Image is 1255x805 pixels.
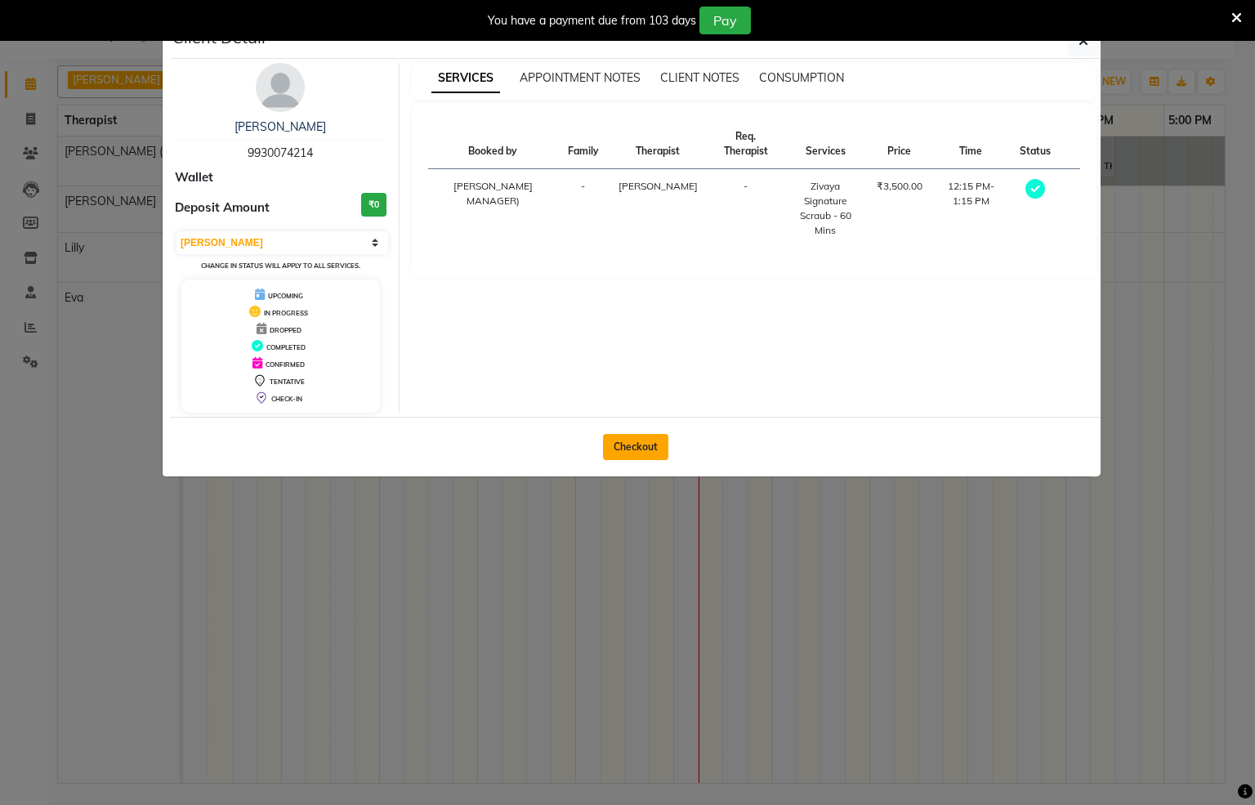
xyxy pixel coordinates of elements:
[619,180,698,192] span: [PERSON_NAME]
[488,12,696,29] div: You have a payment due from 103 days
[266,343,306,351] span: COMPLETED
[175,199,270,217] span: Deposit Amount
[234,119,326,134] a: [PERSON_NAME]
[271,395,302,403] span: CHECK-IN
[256,63,305,112] img: avatar
[270,378,305,386] span: TENTATIVE
[794,179,857,238] div: Zivaya Signature Scraub - 60 Mins
[558,169,609,248] td: -
[1010,119,1061,169] th: Status
[175,168,213,187] span: Wallet
[520,70,641,85] span: APPOINTMENT NOTES
[428,169,558,248] td: [PERSON_NAME] MANAGER)
[264,309,308,317] span: IN PROGRESS
[932,119,1010,169] th: Time
[268,292,303,300] span: UPCOMING
[877,179,922,194] div: ₹3,500.00
[603,434,668,460] button: Checkout
[932,169,1010,248] td: 12:15 PM-1:15 PM
[708,169,784,248] td: -
[201,262,360,270] small: Change in status will apply to all services.
[660,70,739,85] span: CLIENT NOTES
[266,360,305,369] span: CONFIRMED
[270,326,301,334] span: DROPPED
[248,145,313,160] span: 9930074214
[759,70,844,85] span: CONSUMPTION
[609,119,708,169] th: Therapist
[558,119,609,169] th: Family
[361,193,386,217] h3: ₹0
[431,64,500,93] span: SERVICES
[708,119,784,169] th: Req. Therapist
[428,119,558,169] th: Booked by
[867,119,932,169] th: Price
[784,119,867,169] th: Services
[699,7,751,34] button: Pay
